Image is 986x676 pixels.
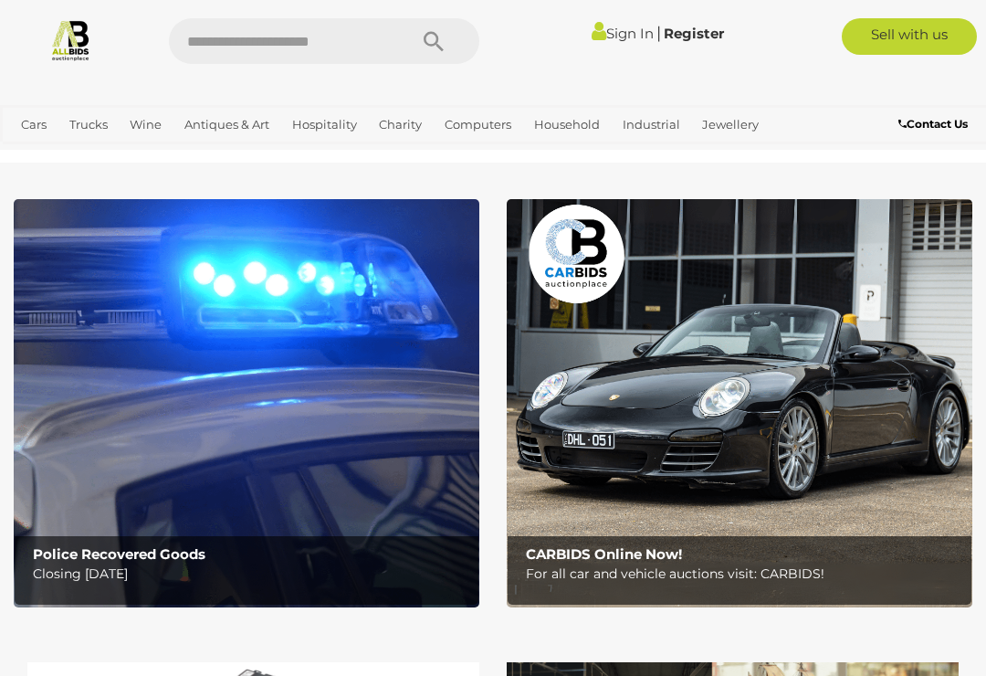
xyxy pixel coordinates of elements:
[285,110,364,140] a: Hospitality
[527,110,607,140] a: Household
[177,110,277,140] a: Antiques & Art
[615,110,687,140] a: Industrial
[898,117,968,131] b: Contact Us
[656,23,661,43] span: |
[664,25,724,42] a: Register
[14,199,479,607] img: Police Recovered Goods
[14,110,54,140] a: Cars
[842,18,978,55] a: Sell with us
[388,18,479,64] button: Search
[122,110,169,140] a: Wine
[526,545,682,563] b: CARBIDS Online Now!
[131,140,275,170] a: [GEOGRAPHIC_DATA]
[14,199,479,607] a: Police Recovered Goods Police Recovered Goods Closing [DATE]
[49,18,92,61] img: Allbids.com.au
[372,110,429,140] a: Charity
[507,199,972,607] img: CARBIDS Online Now!
[62,110,115,140] a: Trucks
[526,563,962,586] p: For all car and vehicle auctions visit: CARBIDS!
[14,140,63,170] a: Office
[695,110,766,140] a: Jewellery
[33,545,205,563] b: Police Recovered Goods
[437,110,519,140] a: Computers
[507,199,972,607] a: CARBIDS Online Now! CARBIDS Online Now! For all car and vehicle auctions visit: CARBIDS!
[71,140,123,170] a: Sports
[592,25,654,42] a: Sign In
[33,563,469,586] p: Closing [DATE]
[898,114,972,134] a: Contact Us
